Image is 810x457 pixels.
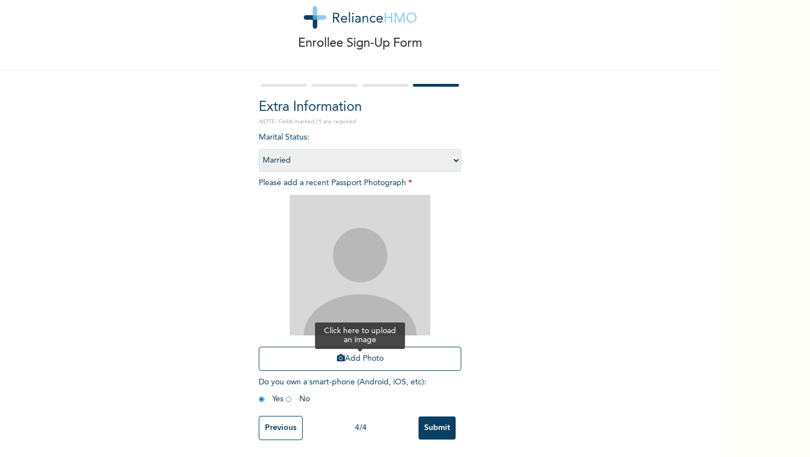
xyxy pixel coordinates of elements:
[259,416,303,440] input: Previous
[304,6,417,29] img: logo
[259,378,426,403] span: Do you own a smart-phone (Android, iOS, etc) : Yes No
[418,416,456,440] input: Submit
[298,34,422,53] p: Enrollee Sign-Up Form
[259,179,461,377] span: Please add a recent Passport Photograph
[259,133,461,164] span: Marital Status :
[290,195,430,335] img: Crop
[259,97,461,118] h2: Extra Information
[259,347,461,371] button: Add Photo
[303,422,418,434] div: 4 / 4
[259,118,461,126] p: NOTE: Fields marked (*) are required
